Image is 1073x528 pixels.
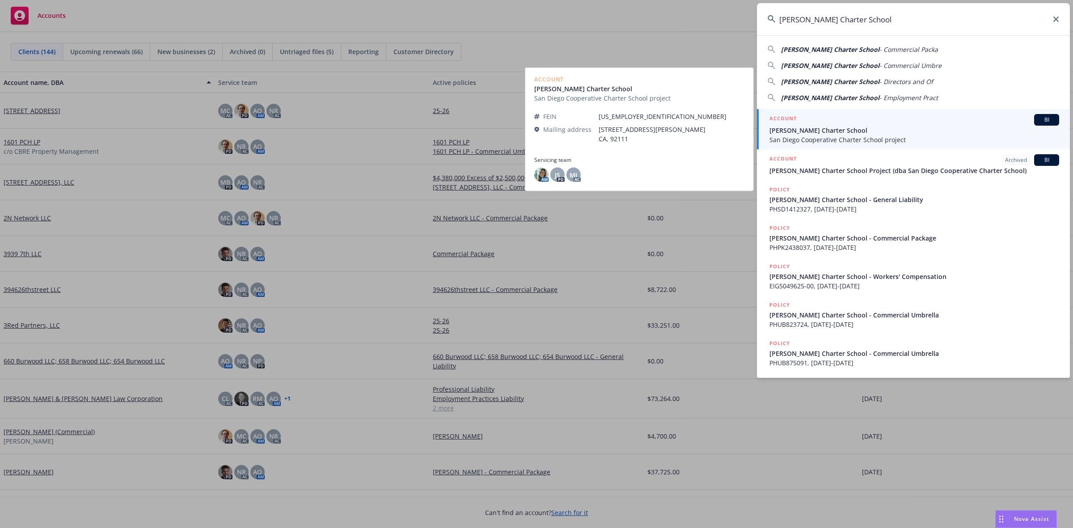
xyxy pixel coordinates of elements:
button: Nova Assist [995,510,1057,528]
span: [PERSON_NAME] Charter School [781,45,879,54]
span: [PERSON_NAME] Charter School Project (dba San Diego Cooperative Charter School) [769,166,1059,175]
h5: POLICY [769,339,790,348]
span: BI [1038,116,1056,124]
span: [PERSON_NAME] Charter School [769,126,1059,135]
span: [PERSON_NAME] Charter School - Commercial Umbrella [769,349,1059,358]
span: [PERSON_NAME] Charter School - Commercial Package [769,233,1059,243]
span: PHUB823724, [DATE]-[DATE] [769,320,1059,329]
span: EIG5049625-00, [DATE]-[DATE] [769,281,1059,291]
span: - Commercial Umbre [879,61,942,70]
a: POLICY[PERSON_NAME] Charter School - Commercial UmbrellaPHUB823724, [DATE]-[DATE] [757,296,1070,334]
span: - Commercial Packa [879,45,938,54]
h5: POLICY [769,185,790,194]
span: PHUB875091, [DATE]-[DATE] [769,358,1059,367]
span: [PERSON_NAME] Charter School - General Liability [769,195,1059,204]
input: Search... [757,3,1070,35]
a: POLICY[PERSON_NAME] Charter School - Commercial UmbrellaPHUB875091, [DATE]-[DATE] [757,334,1070,372]
span: [PERSON_NAME] Charter School [781,93,879,102]
a: POLICY[PERSON_NAME] Charter School - Workers' CompensationEIG5049625-00, [DATE]-[DATE] [757,257,1070,296]
h5: POLICY [769,262,790,271]
h5: ACCOUNT [769,154,797,165]
span: [PERSON_NAME] Charter School - Commercial Umbrella [769,310,1059,320]
span: PHSD1412327, [DATE]-[DATE] [769,204,1059,214]
h5: POLICY [769,224,790,232]
h5: ACCOUNT [769,114,797,125]
span: BI [1038,156,1056,164]
span: Archived [1005,156,1027,164]
a: ACCOUNTArchivedBI[PERSON_NAME] Charter School Project (dba San Diego Cooperative Charter School) [757,149,1070,180]
a: POLICY[PERSON_NAME] Charter School - Commercial PackagePHPK2438037, [DATE]-[DATE] [757,219,1070,257]
a: ACCOUNTBI[PERSON_NAME] Charter SchoolSan Diego Cooperative Charter School project [757,109,1070,149]
span: [PERSON_NAME] Charter School [781,77,879,86]
span: [PERSON_NAME] Charter School [781,61,879,70]
span: PHPK2438037, [DATE]-[DATE] [769,243,1059,252]
a: POLICY[PERSON_NAME] Charter School - General LiabilityPHSD1412327, [DATE]-[DATE] [757,180,1070,219]
span: - Employment Pract [879,93,938,102]
div: Drag to move [996,511,1007,528]
span: [PERSON_NAME] Charter School - Workers' Compensation [769,272,1059,281]
span: - Directors and Of [879,77,933,86]
h5: POLICY [769,300,790,309]
span: Nova Assist [1014,515,1049,523]
span: San Diego Cooperative Charter School project [769,135,1059,144]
